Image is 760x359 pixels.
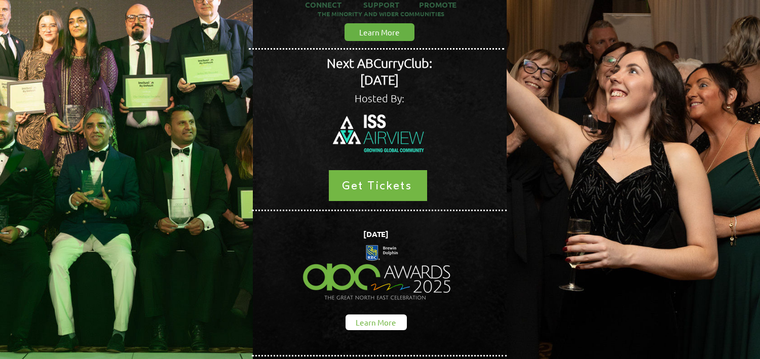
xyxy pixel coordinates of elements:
span: Learn More [356,317,396,328]
span: Hosted By: [355,92,404,104]
span: Learn More [359,27,400,37]
img: Northern Insights Double Pager Apr 2025.png [294,226,461,320]
span: [DATE] [363,229,389,239]
span: Next ABCurryClub: [DATE] [327,55,432,87]
a: Learn More [345,23,414,41]
span: THE MINORITY AND WIDER COMMUNITIES [318,10,444,18]
img: ISS Airview Logo White.png [321,102,438,167]
a: Get Tickets [329,170,427,201]
a: Learn More [346,314,407,330]
span: Get Tickets [342,179,412,192]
